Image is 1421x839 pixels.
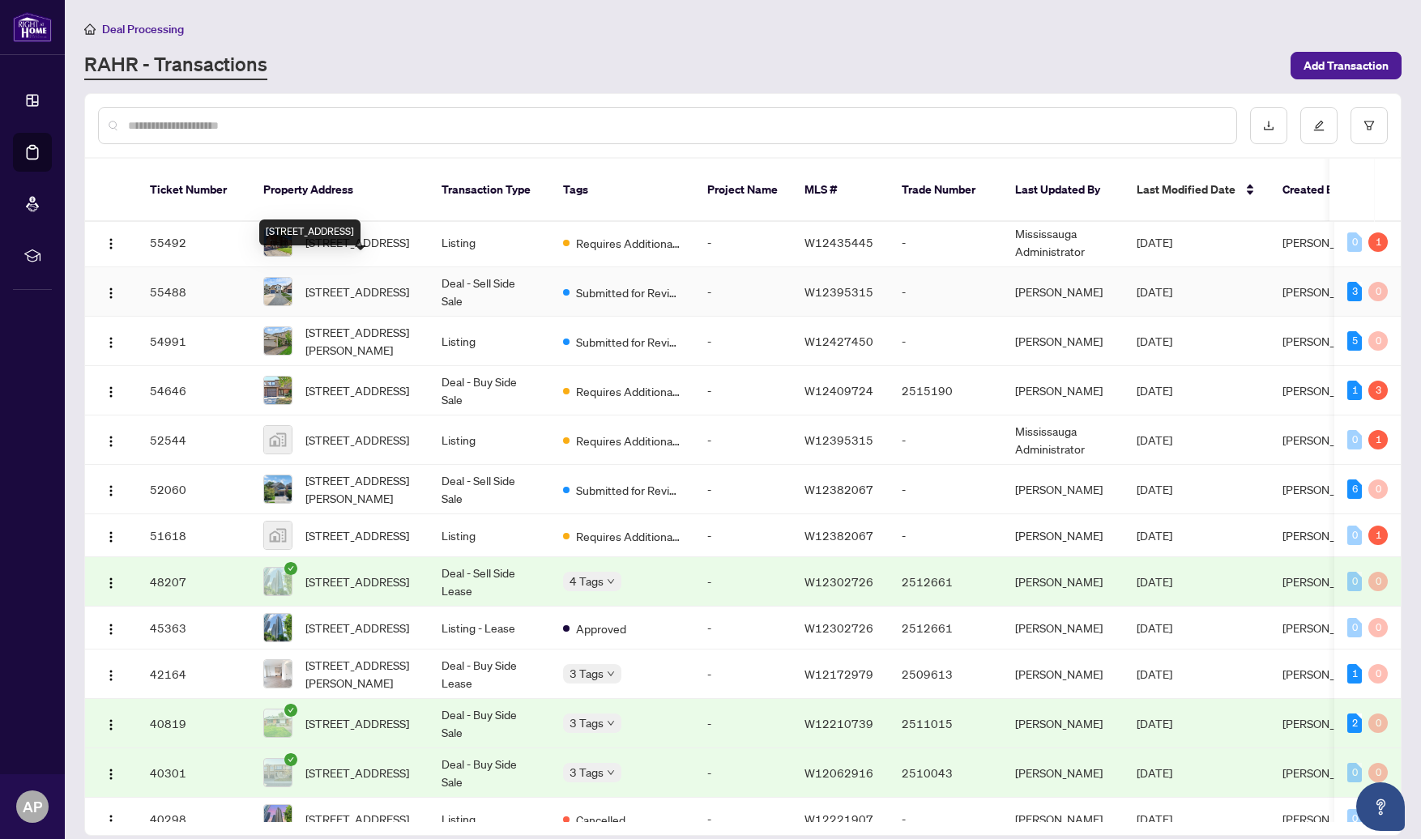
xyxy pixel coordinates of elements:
[84,23,96,35] span: home
[264,805,292,833] img: thumbnail-img
[98,427,124,453] button: Logo
[1282,528,1370,543] span: [PERSON_NAME]
[1137,765,1172,780] span: [DATE]
[98,615,124,641] button: Logo
[1282,716,1370,730] span: [PERSON_NAME]
[284,562,297,575] span: check-circle
[694,514,792,557] td: -
[1351,107,1388,144] button: filter
[1368,713,1388,733] div: 0
[694,267,792,317] td: -
[1282,765,1370,780] span: [PERSON_NAME]
[1313,120,1325,131] span: edit
[429,159,550,222] th: Transaction Type
[1282,574,1370,589] span: [PERSON_NAME]
[264,278,292,305] img: thumbnail-img
[1347,618,1362,637] div: 0
[1137,235,1172,249] span: [DATE]
[98,377,124,403] button: Logo
[264,660,292,688] img: thumbnail-img
[1347,430,1362,449] div: 0
[1002,748,1124,798] td: [PERSON_NAME]
[305,656,416,692] span: [STREET_ADDRESS][PERSON_NAME]
[1368,331,1388,351] div: 0
[1137,528,1172,543] span: [DATE]
[1368,763,1388,782] div: 0
[137,748,250,798] td: 40301
[1347,809,1362,828] div: 0
[804,574,873,589] span: W12302726
[137,514,250,557] td: 51618
[105,287,117,300] img: Logo
[105,385,117,398] img: Logo
[305,283,409,300] span: [STREET_ADDRESS]
[576,234,681,252] span: Requires Additional Docs
[429,607,550,649] td: Listing - Lease
[804,620,873,635] span: W12302726
[102,22,184,36] span: Deal Processing
[1347,232,1362,252] div: 0
[305,573,409,590] span: [STREET_ADDRESS]
[694,465,792,514] td: -
[804,765,873,780] span: W12062916
[1300,107,1338,144] button: edit
[804,432,873,447] span: W12395315
[264,426,292,454] img: thumbnail-img
[694,557,792,607] td: -
[98,476,124,502] button: Logo
[694,699,792,748] td: -
[98,806,124,832] button: Logo
[576,333,681,351] span: Submitted for Review
[576,481,681,499] span: Submitted for Review
[137,366,250,415] td: 54646
[1002,649,1124,699] td: [PERSON_NAME]
[570,713,604,732] span: 3 Tags
[429,514,550,557] td: Listing
[1002,218,1124,267] td: Mississauga Administrator
[804,383,873,398] span: W12409724
[889,514,1002,557] td: -
[607,769,615,777] span: down
[1282,284,1370,299] span: [PERSON_NAME]
[105,237,117,250] img: Logo
[1368,618,1388,637] div: 0
[250,159,429,222] th: Property Address
[1002,415,1124,465] td: Mississauga Administrator
[1002,366,1124,415] td: [PERSON_NAME]
[105,669,117,682] img: Logo
[1347,572,1362,591] div: 0
[98,760,124,786] button: Logo
[1347,381,1362,400] div: 1
[1347,713,1362,733] div: 2
[1368,232,1388,252] div: 1
[804,284,873,299] span: W12395315
[1282,383,1370,398] span: [PERSON_NAME]
[1347,526,1362,545] div: 0
[429,557,550,607] td: Deal - Sell Side Lease
[429,366,550,415] td: Deal - Buy Side Sale
[1282,482,1370,496] span: [PERSON_NAME]
[429,465,550,514] td: Deal - Sell Side Sale
[305,381,409,399] span: [STREET_ADDRESS]
[429,748,550,798] td: Deal - Buy Side Sale
[607,670,615,678] span: down
[105,336,117,349] img: Logo
[1137,334,1172,348] span: [DATE]
[1363,120,1375,131] span: filter
[1137,620,1172,635] span: [DATE]
[1347,331,1362,351] div: 5
[694,748,792,798] td: -
[98,328,124,354] button: Logo
[137,557,250,607] td: 48207
[98,710,124,736] button: Logo
[305,431,409,449] span: [STREET_ADDRESS]
[804,482,873,496] span: W12382067
[889,699,1002,748] td: 2511015
[429,649,550,699] td: Deal - Buy Side Lease
[105,435,117,448] img: Logo
[1263,120,1274,131] span: download
[264,377,292,404] img: thumbnail-img
[694,649,792,699] td: -
[264,759,292,786] img: thumbnail-img
[1282,334,1370,348] span: [PERSON_NAME]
